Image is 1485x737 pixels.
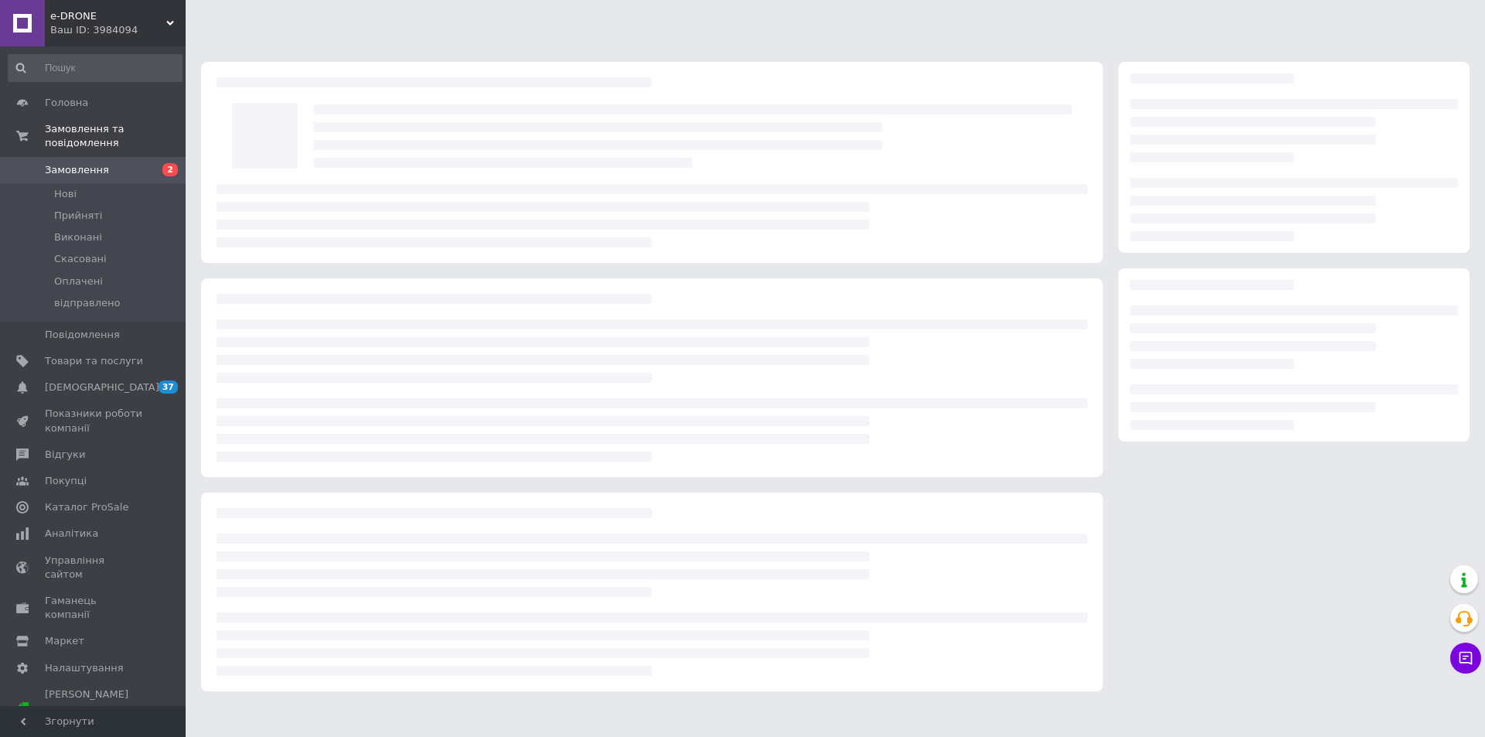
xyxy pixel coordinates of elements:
span: Товари та послуги [45,354,143,368]
span: Управління сайтом [45,554,143,582]
span: Замовлення та повідомлення [45,122,186,150]
span: Виконані [54,230,102,244]
span: Відгуки [45,448,85,462]
span: Нові [54,187,77,201]
span: 2 [162,163,178,176]
span: відправлено [54,296,120,310]
span: Головна [45,96,88,110]
span: e-DRONE [50,9,166,23]
div: Ваш ID: 3984094 [50,23,186,37]
span: Прийняті [54,209,102,223]
span: Налаштування [45,661,124,675]
span: Гаманець компанії [45,594,143,622]
span: Оплачені [54,275,103,288]
span: Скасовані [54,252,107,266]
span: Маркет [45,634,84,648]
span: [DEMOGRAPHIC_DATA] [45,380,159,394]
span: 37 [159,380,178,394]
span: Замовлення [45,163,109,177]
span: [PERSON_NAME] та рахунки [45,688,143,730]
span: Показники роботи компанії [45,407,143,435]
span: Аналітика [45,527,98,541]
span: Каталог ProSale [45,500,128,514]
span: Покупці [45,474,87,488]
input: Пошук [8,54,183,82]
button: Чат з покупцем [1450,643,1481,674]
span: Повідомлення [45,328,120,342]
